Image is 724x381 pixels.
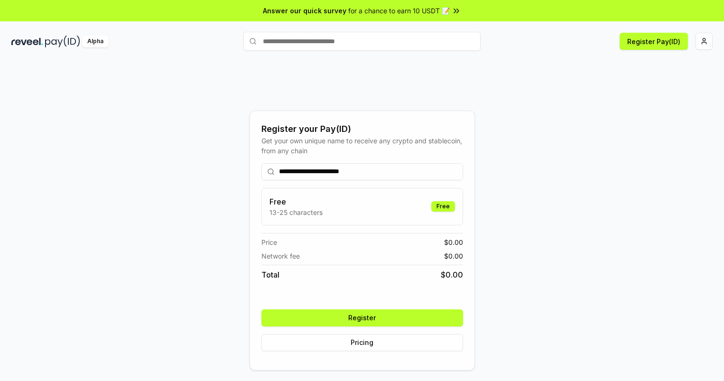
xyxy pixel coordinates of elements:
[261,269,279,280] span: Total
[444,251,463,261] span: $ 0.00
[348,6,450,16] span: for a chance to earn 10 USDT 📝
[261,251,300,261] span: Network fee
[261,334,463,351] button: Pricing
[11,36,43,47] img: reveel_dark
[261,237,277,247] span: Price
[45,36,80,47] img: pay_id
[82,36,109,47] div: Alpha
[441,269,463,280] span: $ 0.00
[261,309,463,326] button: Register
[431,201,455,212] div: Free
[269,196,323,207] h3: Free
[261,136,463,156] div: Get your own unique name to receive any crypto and stablecoin, from any chain
[263,6,346,16] span: Answer our quick survey
[261,122,463,136] div: Register your Pay(ID)
[444,237,463,247] span: $ 0.00
[269,207,323,217] p: 13-25 characters
[620,33,688,50] button: Register Pay(ID)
